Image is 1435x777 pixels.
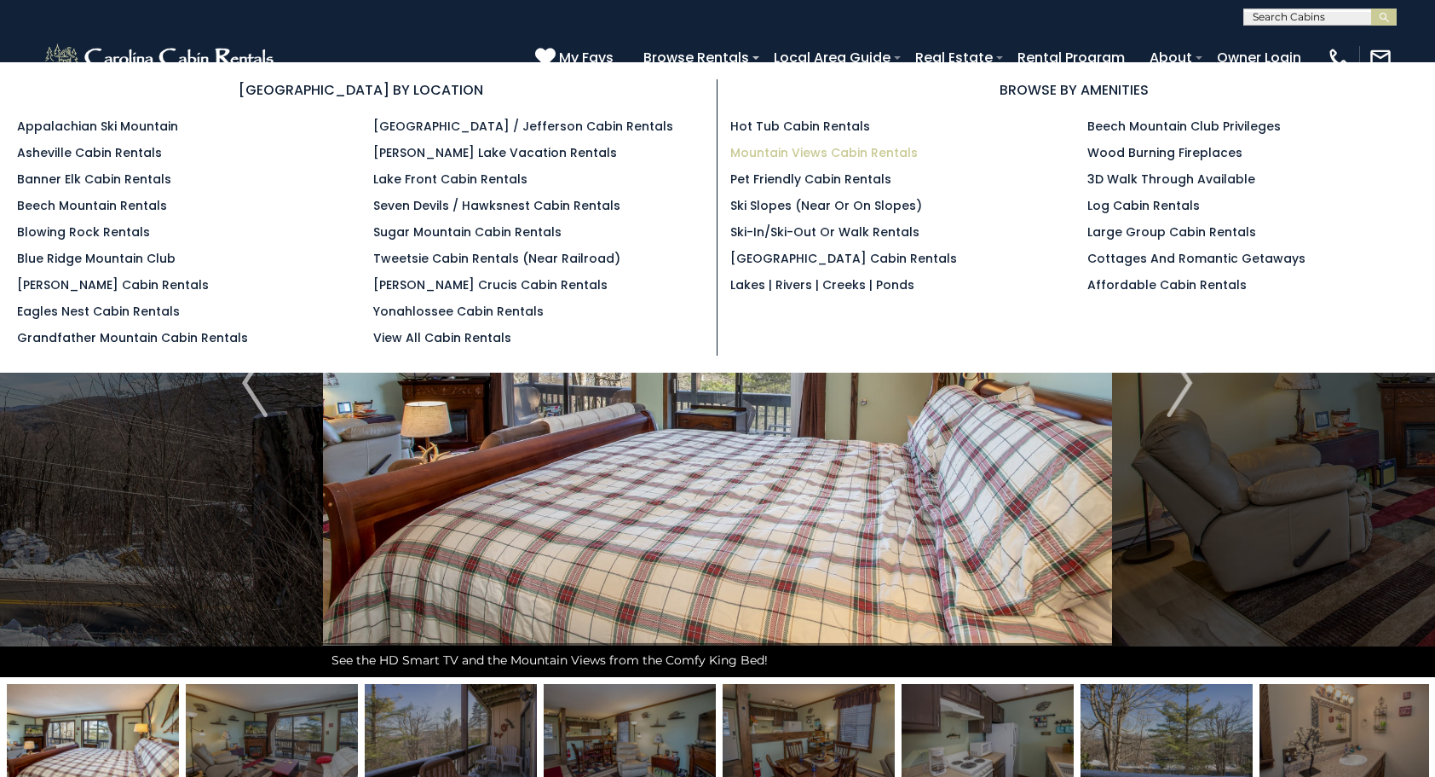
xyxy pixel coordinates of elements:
h3: [GEOGRAPHIC_DATA] BY LOCATION [17,79,704,101]
span: My Favs [559,47,614,68]
a: Real Estate [907,43,1001,72]
img: White-1-2.png [43,41,279,75]
a: Mountain Views Cabin Rentals [730,144,918,161]
a: Hot Tub Cabin Rentals [730,118,870,135]
a: Ski Slopes (Near or On Slopes) [730,197,922,214]
a: Lake Front Cabin Rentals [373,171,527,188]
button: Next [1112,89,1248,677]
a: Yonahlossee Cabin Rentals [373,303,544,320]
a: Eagles Nest Cabin Rentals [17,303,180,320]
a: Lakes | Rivers | Creeks | Ponds [730,276,914,293]
a: Asheville Cabin Rentals [17,144,162,161]
a: Beech Mountain Club Privileges [1087,118,1281,135]
a: Wood Burning Fireplaces [1087,144,1242,161]
a: View All Cabin Rentals [373,329,511,346]
a: Cottages and Romantic Getaways [1087,250,1305,267]
div: See the HD Smart TV and the Mountain Views from the Comfy King Bed! [323,643,1112,677]
a: Tweetsie Cabin Rentals (Near Railroad) [373,250,620,267]
a: Beech Mountain Rentals [17,197,167,214]
a: Rental Program [1009,43,1133,72]
a: Ski-in/Ski-Out or Walk Rentals [730,223,919,241]
img: arrow [242,349,268,417]
a: Sugar Mountain Cabin Rentals [373,223,562,241]
a: Banner Elk Cabin Rentals [17,171,171,188]
a: [GEOGRAPHIC_DATA] Cabin Rentals [730,250,957,267]
a: Blowing Rock Rentals [17,223,150,241]
a: Large Group Cabin Rentals [1087,223,1256,241]
a: Appalachian Ski Mountain [17,118,178,135]
a: 3D Walk Through Available [1087,171,1255,188]
a: My Favs [535,47,618,69]
a: About [1141,43,1201,72]
img: phone-regular-white.png [1327,46,1351,70]
a: [PERSON_NAME] Cabin Rentals [17,276,209,293]
a: Affordable Cabin Rentals [1087,276,1247,293]
a: Log Cabin Rentals [1087,197,1200,214]
a: Blue Ridge Mountain Club [17,250,176,267]
img: arrow [1167,349,1193,417]
a: [GEOGRAPHIC_DATA] / Jefferson Cabin Rentals [373,118,673,135]
button: Previous [187,89,322,677]
a: Grandfather Mountain Cabin Rentals [17,329,248,346]
img: mail-regular-white.png [1369,46,1392,70]
h3: BROWSE BY AMENITIES [730,79,1418,101]
a: Owner Login [1208,43,1310,72]
a: [PERSON_NAME] Crucis Cabin Rentals [373,276,608,293]
a: Browse Rentals [635,43,758,72]
a: Seven Devils / Hawksnest Cabin Rentals [373,197,620,214]
a: [PERSON_NAME] Lake Vacation Rentals [373,144,617,161]
a: Local Area Guide [765,43,899,72]
a: Pet Friendly Cabin Rentals [730,171,891,188]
